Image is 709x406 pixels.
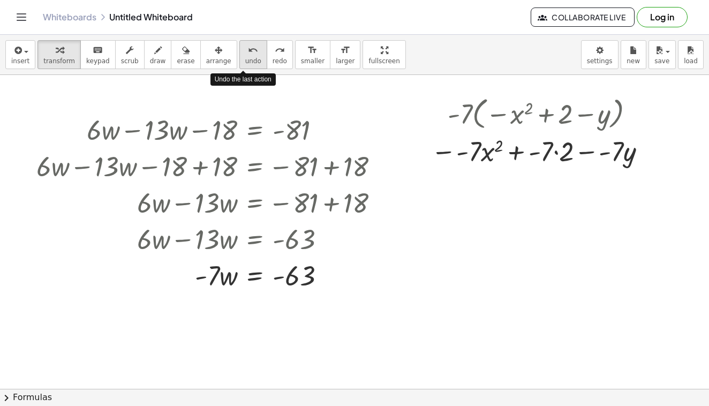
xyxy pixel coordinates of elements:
span: undo [245,57,261,65]
button: Toggle navigation [13,9,30,26]
button: settings [581,40,619,69]
button: insert [5,40,35,69]
span: settings [587,57,613,65]
span: smaller [301,57,325,65]
button: erase [171,40,200,69]
span: scrub [121,57,139,65]
button: format_sizesmaller [295,40,330,69]
button: fullscreen [363,40,405,69]
button: format_sizelarger [330,40,360,69]
i: format_size [307,44,318,57]
span: save [654,57,669,65]
button: transform [37,40,81,69]
span: fullscreen [368,57,399,65]
span: new [627,57,640,65]
button: keyboardkeypad [80,40,116,69]
span: arrange [206,57,231,65]
span: insert [11,57,29,65]
span: draw [150,57,166,65]
span: load [684,57,698,65]
button: save [648,40,676,69]
button: undoundo [239,40,267,69]
button: scrub [115,40,145,69]
div: Undo the last action [210,73,276,86]
span: Collaborate Live [540,12,625,22]
button: Collaborate Live [531,7,635,27]
span: keypad [86,57,110,65]
i: undo [248,44,258,57]
span: transform [43,57,75,65]
a: Whiteboards [43,12,96,22]
button: load [678,40,704,69]
button: new [621,40,646,69]
button: redoredo [267,40,293,69]
i: redo [275,44,285,57]
button: arrange [200,40,237,69]
span: redo [273,57,287,65]
span: erase [177,57,194,65]
button: draw [144,40,172,69]
span: larger [336,57,354,65]
i: format_size [340,44,350,57]
i: keyboard [93,44,103,57]
button: Log in [637,7,688,27]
